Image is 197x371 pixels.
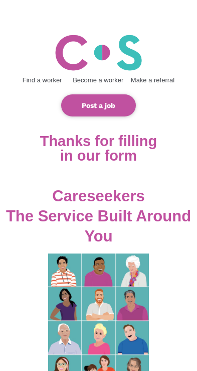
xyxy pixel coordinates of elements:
[61,94,136,116] a: Post a job
[6,187,195,245] span: Careseekers The Service Built Around You
[82,101,115,109] b: Post a job
[40,133,157,164] b: Thanks for filling in our form
[131,76,174,84] a: Make a referral
[73,76,123,84] a: Become a worker
[23,76,62,84] a: Find a worker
